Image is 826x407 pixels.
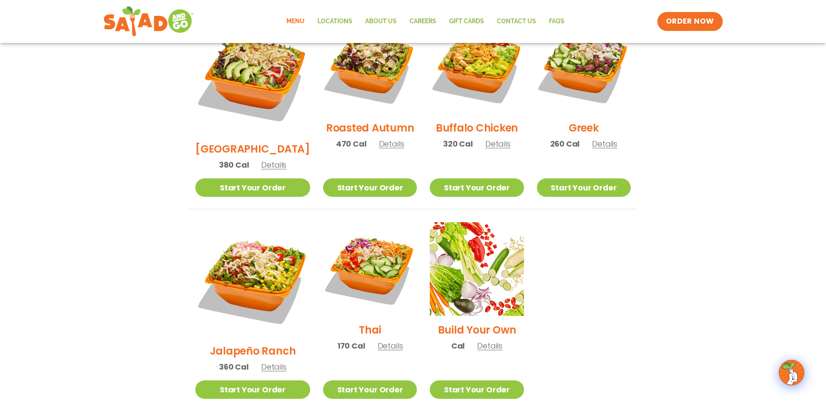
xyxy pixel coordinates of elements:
span: Details [379,138,404,149]
a: About Us [359,12,403,31]
img: Product photo for Build Your Own [430,222,524,316]
a: Start Your Order [195,178,310,197]
a: Start Your Order [323,178,417,197]
span: 320 Cal [443,138,473,150]
img: Product photo for Roasted Autumn Salad [323,20,417,114]
span: Cal [451,340,465,352]
img: Product photo for BBQ Ranch Salad [195,20,310,135]
nav: Menu [280,12,571,31]
a: Start Your Order [195,380,310,399]
h2: Greek [569,120,599,135]
span: 360 Cal [219,361,249,373]
span: 380 Cal [219,159,249,171]
a: Contact Us [490,12,542,31]
span: Details [592,138,617,149]
a: ORDER NOW [657,12,723,31]
a: Careers [403,12,443,31]
h2: Roasted Autumn [326,120,414,135]
img: wpChatIcon [780,361,804,385]
h2: [GEOGRAPHIC_DATA] [195,141,310,156]
span: Details [261,361,287,372]
a: Menu [280,12,311,31]
a: Start Your Order [430,178,524,197]
span: Details [378,340,403,351]
h2: Build Your Own [438,322,516,337]
span: 470 Cal [336,138,367,150]
span: Details [261,159,287,170]
a: Locations [311,12,359,31]
img: Product photo for Buffalo Chicken Salad [430,20,524,114]
a: GIFT CARDS [443,12,490,31]
h2: Buffalo Chicken [436,120,518,135]
span: ORDER NOW [666,16,714,27]
a: Start Your Order [430,380,524,399]
img: Product photo for Greek Salad [537,20,631,114]
img: Product photo for Jalapeño Ranch Salad [195,222,310,337]
span: 170 Cal [337,340,365,352]
img: Product photo for Thai Salad [323,222,417,316]
a: FAQs [542,12,571,31]
a: Start Your Order [537,178,631,197]
span: Details [485,138,511,149]
h2: Thai [359,322,381,337]
img: new-SAG-logo-768×292 [103,4,194,39]
a: Start Your Order [323,380,417,399]
h2: Jalapeño Ranch [210,343,296,358]
span: Details [477,340,502,351]
span: 260 Cal [550,138,580,150]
